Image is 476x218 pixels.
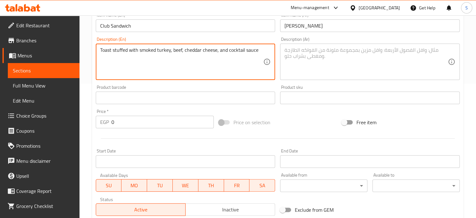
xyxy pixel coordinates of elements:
[18,52,74,59] span: Menus
[3,183,79,199] a: Coverage Report
[8,78,79,93] a: Full Menu View
[173,179,198,192] button: WE
[280,19,460,32] input: Enter name Ar
[224,179,250,192] button: FR
[16,157,74,165] span: Menu disclaimer
[3,18,79,33] a: Edit Restaurant
[13,67,74,74] span: Sections
[280,92,460,104] input: Please enter product sku
[8,93,79,108] a: Edit Menu
[16,172,74,180] span: Upsell
[121,179,147,192] button: MO
[16,142,74,150] span: Promotions
[99,181,119,190] span: SU
[252,181,273,190] span: SA
[3,199,79,214] a: Grocery Checklist
[280,179,367,192] div: ​
[3,48,79,63] a: Menus
[175,181,196,190] span: WE
[96,179,122,192] button: SU
[372,179,460,192] div: ​
[99,205,183,214] span: Active
[359,4,400,11] div: [GEOGRAPHIC_DATA]
[3,138,79,153] a: Promotions
[96,92,275,104] input: Please enter product barcode
[16,202,74,210] span: Grocery Checklist
[3,108,79,123] a: Choice Groups
[16,187,74,195] span: Coverage Report
[16,127,74,135] span: Coupons
[100,47,264,77] textarea: Toast stuffed with smoked turkey, beef, cheddar cheese, and cocktail sauce
[3,123,79,138] a: Coupons
[295,206,334,214] span: Exclude from GEM
[124,181,145,190] span: MO
[291,4,329,12] div: Menu-management
[13,97,74,104] span: Edit Menu
[147,179,173,192] button: TU
[198,179,224,192] button: TH
[249,179,275,192] button: SA
[16,112,74,120] span: Choice Groups
[100,118,109,126] p: EGP
[13,82,74,89] span: Full Menu View
[96,203,186,216] button: Active
[201,181,222,190] span: TH
[3,153,79,168] a: Menu disclaimer
[150,181,170,190] span: TU
[3,168,79,183] a: Upsell
[96,19,275,32] input: Enter name En
[16,22,74,29] span: Edit Restaurant
[16,37,74,44] span: Branches
[3,33,79,48] a: Branches
[465,4,468,11] span: S
[227,181,247,190] span: FR
[111,116,214,128] input: Please enter price
[188,205,273,214] span: Inactive
[356,119,376,126] span: Free item
[8,63,79,78] a: Sections
[185,203,275,216] button: Inactive
[233,119,270,126] span: Price on selection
